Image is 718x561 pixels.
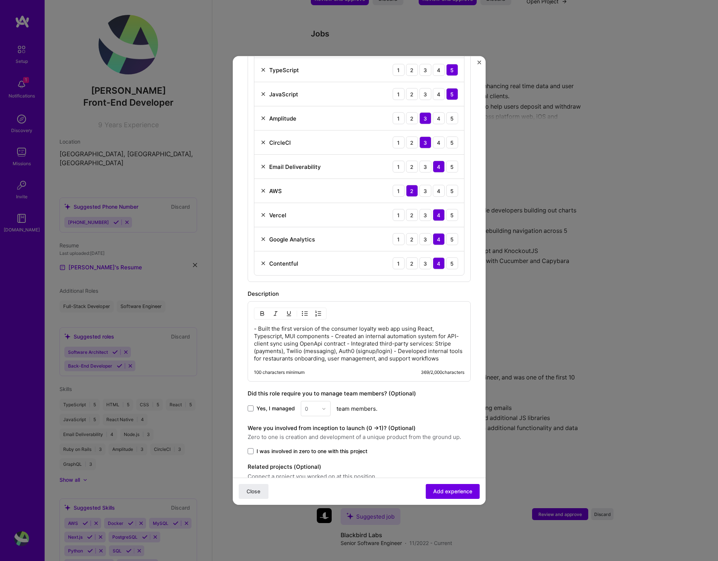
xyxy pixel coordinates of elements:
img: UL [302,311,308,317]
div: 3 [419,137,431,148]
button: Add experience [426,484,480,499]
div: 4 [433,137,445,148]
div: 2 [406,233,418,245]
img: Remove [260,260,266,266]
div: 1 [393,137,405,148]
div: Vercel [269,211,286,219]
div: 5 [446,64,458,76]
div: 4 [433,88,445,100]
div: 5 [446,88,458,100]
img: Remove [260,188,266,194]
span: Close [247,488,260,495]
span: Zero to one is creation and development of a unique product from the ground up. [248,433,471,442]
div: 4 [433,185,445,197]
img: Remove [260,67,266,73]
img: Remove [260,212,266,218]
div: 1 [393,257,405,269]
span: Add experience [433,488,472,495]
img: Remove [260,91,266,97]
button: Close [477,61,481,68]
span: I was involved in zero to one with this project [257,448,367,455]
img: Italic [273,311,278,317]
div: 2 [406,257,418,269]
div: 4 [433,233,445,245]
div: 4 [433,161,445,173]
div: 3 [419,112,431,124]
div: 5 [446,161,458,173]
img: Remove [260,140,266,145]
div: 100 characters minimum [254,369,305,375]
div: Email Deliverability [269,163,321,170]
div: 2 [406,112,418,124]
div: 1 [393,161,405,173]
label: Related projects (Optional) [248,462,471,471]
div: Google Analytics [269,235,315,243]
div: 3 [419,233,431,245]
div: 4 [433,112,445,124]
div: 5 [446,209,458,221]
div: 1 [393,185,405,197]
div: 2 [406,88,418,100]
p: - Built the first version of the consumer loyalty web app using React, Typescript, MUI components... [254,325,464,362]
img: Bold [259,311,265,317]
div: 4 [433,257,445,269]
img: Remove [260,115,266,121]
div: 3 [419,88,431,100]
div: CircleCl [269,138,291,146]
div: 3 [419,185,431,197]
div: 4 [433,209,445,221]
div: AWS [269,187,282,195]
div: JavaScript [269,90,298,98]
div: 3 [419,257,431,269]
div: 5 [446,137,458,148]
div: 5 [446,233,458,245]
div: 5 [446,257,458,269]
div: 1 [393,209,405,221]
div: team members. [248,401,471,416]
img: OL [315,311,321,317]
div: 5 [446,112,458,124]
div: 5 [446,185,458,197]
div: TypeScript [269,66,299,74]
div: 1 [393,233,405,245]
div: 2 [406,137,418,148]
div: 1 [393,64,405,76]
div: 2 [406,185,418,197]
div: 1 [393,112,405,124]
img: Underline [286,311,292,317]
label: Did this role require you to manage team members? (Optional) [248,390,416,397]
div: 3 [419,161,431,173]
div: 3 [419,64,431,76]
span: Yes, I managed [257,405,295,412]
div: Contentful [269,259,298,267]
span: Connect a project you worked on at this position. [248,472,471,481]
div: 369 / 2,000 characters [421,369,464,375]
div: 2 [406,64,418,76]
label: Were you involved from inception to launch (0 - > 1)? (Optional) [248,424,416,432]
div: 4 [433,64,445,76]
div: 1 [393,88,405,100]
div: Amplitude [269,114,296,122]
div: 2 [406,209,418,221]
img: Remove [260,164,266,170]
button: Close [239,484,268,499]
label: Description [248,290,279,297]
div: 2 [406,161,418,173]
div: 3 [419,209,431,221]
img: Remove [260,236,266,242]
